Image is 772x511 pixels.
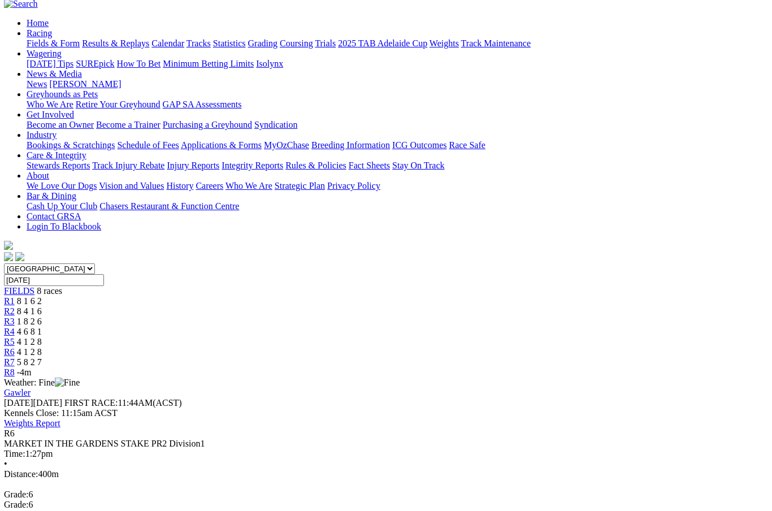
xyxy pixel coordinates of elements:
div: About [27,181,767,191]
a: Become an Owner [27,120,94,129]
a: FIELDS [4,286,34,296]
div: News & Media [27,79,767,89]
a: Minimum Betting Limits [163,59,254,68]
a: Breeding Information [311,140,390,150]
div: 6 [4,490,767,500]
a: GAP SA Assessments [163,99,242,109]
a: History [166,181,193,190]
div: MARKET IN THE GARDENS STAKE PR2 Division1 [4,439,767,449]
a: Weights Report [4,418,60,428]
span: [DATE] [4,398,33,408]
a: Gawler [4,388,31,397]
a: Retire Your Greyhound [76,99,161,109]
a: R2 [4,306,15,316]
a: R5 [4,337,15,347]
a: Greyhounds as Pets [27,89,98,99]
span: 4 6 8 1 [17,327,42,336]
a: Coursing [280,38,313,48]
a: Results & Replays [82,38,149,48]
a: MyOzChase [264,140,309,150]
div: Wagering [27,59,767,69]
a: Industry [27,130,57,140]
div: Industry [27,140,767,150]
a: Stay On Track [392,161,444,170]
a: Vision and Values [99,181,164,190]
span: -4m [17,367,32,377]
a: Racing [27,28,52,38]
a: Weights [430,38,459,48]
a: Trials [315,38,336,48]
a: Race Safe [449,140,485,150]
img: logo-grsa-white.png [4,241,13,250]
img: facebook.svg [4,252,13,261]
a: Privacy Policy [327,181,380,190]
a: Grading [248,38,277,48]
span: FIRST RACE: [64,398,118,408]
a: [PERSON_NAME] [49,79,121,89]
a: R7 [4,357,15,367]
a: Syndication [254,120,297,129]
a: SUREpick [76,59,114,68]
a: Login To Blackbook [27,222,101,231]
a: Integrity Reports [222,161,283,170]
a: R3 [4,317,15,326]
span: R6 [4,428,15,438]
a: How To Bet [117,59,161,68]
a: About [27,171,49,180]
span: Time: [4,449,25,458]
a: Care & Integrity [27,150,86,160]
a: Rules & Policies [285,161,346,170]
span: R1 [4,296,15,306]
a: Bookings & Scratchings [27,140,115,150]
a: Fact Sheets [349,161,390,170]
span: 1 8 2 6 [17,317,42,326]
a: Schedule of Fees [117,140,179,150]
span: [DATE] [4,398,62,408]
a: Who We Are [27,99,73,109]
a: Track Maintenance [461,38,531,48]
a: Chasers Restaurant & Function Centre [99,201,239,211]
span: 11:44AM(ACST) [64,398,182,408]
span: 8 4 1 6 [17,306,42,316]
span: • [4,459,7,469]
div: 400m [4,469,767,479]
a: Careers [196,181,223,190]
span: Weather: Fine [4,378,80,387]
a: Bar & Dining [27,191,76,201]
a: Track Injury Rebate [92,161,164,170]
a: Calendar [151,38,184,48]
div: 6 [4,500,767,510]
a: Fields & Form [27,38,80,48]
span: 5 8 2 7 [17,357,42,367]
a: Cash Up Your Club [27,201,97,211]
span: Grade: [4,490,29,499]
a: News [27,79,47,89]
a: Isolynx [256,59,283,68]
a: Wagering [27,49,62,58]
a: Stewards Reports [27,161,90,170]
span: 8 races [37,286,62,296]
div: Bar & Dining [27,201,767,211]
a: [DATE] Tips [27,59,73,68]
a: Applications & Forms [181,140,262,150]
img: twitter.svg [15,252,24,261]
div: Care & Integrity [27,161,767,171]
a: Statistics [213,38,246,48]
a: News & Media [27,69,82,79]
span: Distance: [4,469,38,479]
span: 8 1 6 2 [17,296,42,306]
a: ICG Outcomes [392,140,446,150]
span: 4 1 2 8 [17,347,42,357]
span: R8 [4,367,15,377]
div: Get Involved [27,120,767,130]
input: Select date [4,274,104,286]
a: Who We Are [225,181,272,190]
a: 2025 TAB Adelaide Cup [338,38,427,48]
a: R6 [4,347,15,357]
div: 1:27pm [4,449,767,459]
